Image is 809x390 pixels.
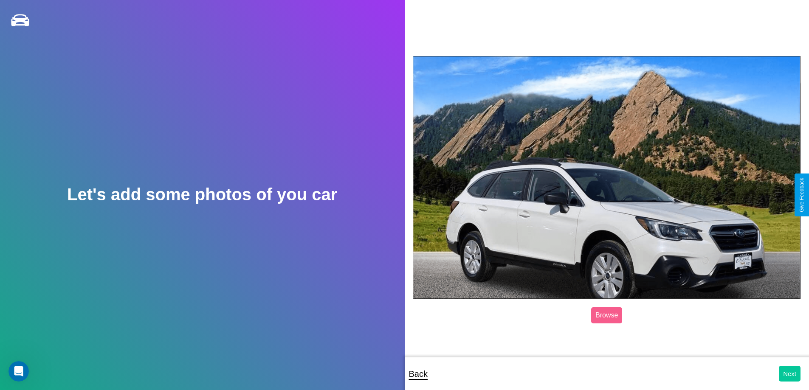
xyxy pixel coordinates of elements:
p: Back [409,366,428,382]
h2: Let's add some photos of you car [67,185,337,204]
button: Next [779,366,801,382]
img: posted [413,56,801,299]
iframe: Intercom live chat [8,361,29,382]
div: Give Feedback [799,178,805,212]
label: Browse [591,307,622,323]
